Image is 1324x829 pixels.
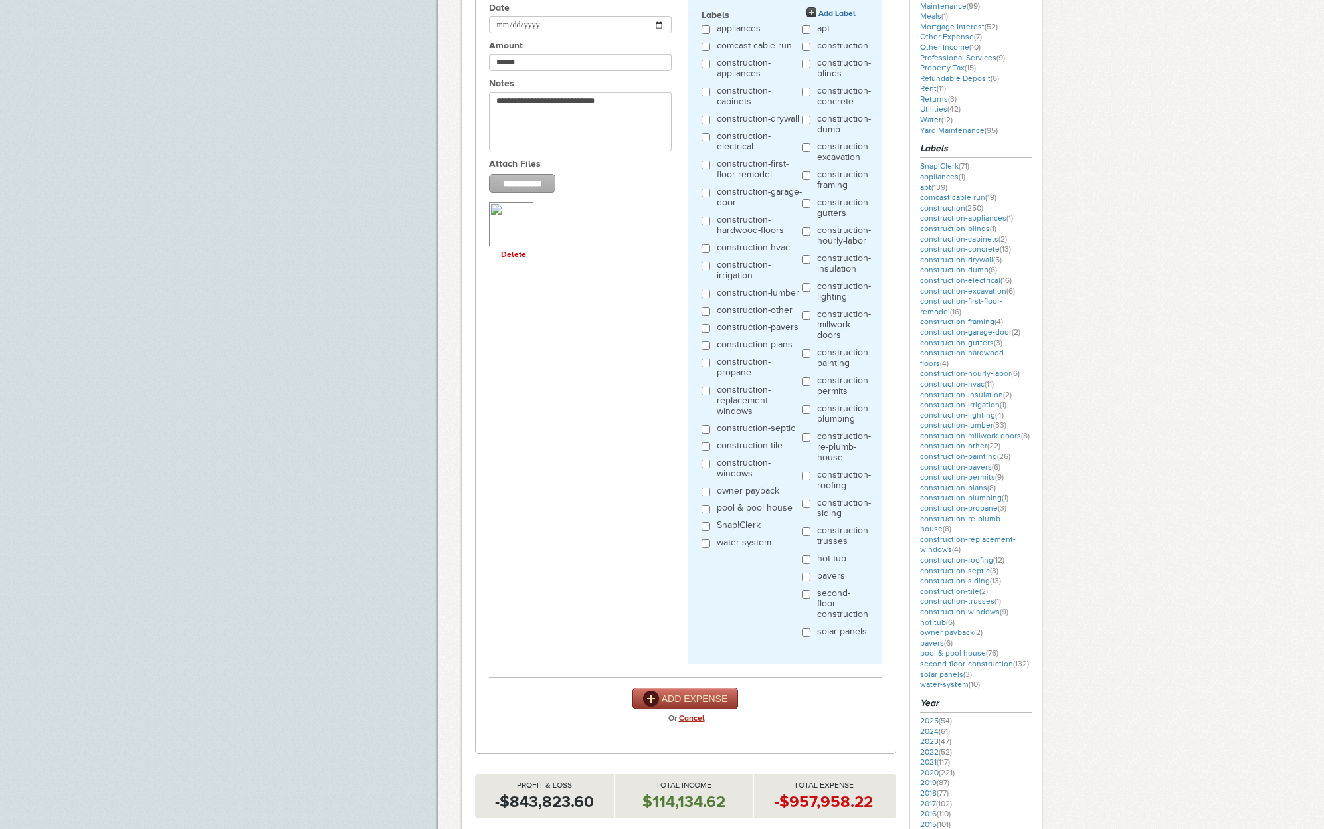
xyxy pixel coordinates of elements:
span: (102) [936,799,952,808]
label: pool & pool house [717,503,793,517]
a: construction-garage-door [920,327,1020,337]
a: construction-lumber [920,420,1006,430]
label: construction-millwork-doors [817,309,871,344]
label: construction-replacement-windows [717,385,802,420]
span: (52) [939,747,952,757]
label: Labels [702,9,869,23]
a: construction-insulation [920,390,1012,399]
span: (5) [993,255,1002,264]
label: construction-re-plumb-house [817,431,871,466]
label: construction-roofing [817,470,871,494]
label: construction-cabinets [717,86,802,110]
a: construction-drywall [920,255,1002,264]
a: construction-permits [920,472,1004,482]
label: construction-windows [717,458,802,482]
a: construction-gutters [920,338,1002,347]
label: water-system [717,537,771,551]
span: (4) [940,359,949,368]
button: ADD EXPENSE [632,688,739,709]
a: construction-electrical [920,276,1012,285]
span: (22) [987,441,1000,450]
span: (52) [985,22,998,31]
span: (1) [994,597,1001,606]
label: pavers [817,571,845,585]
a: construction-hourly-labor [920,369,1020,378]
label: construction-trusses [817,525,871,550]
span: (61) [939,727,950,736]
label: construction-siding [817,498,871,522]
label: owner payback [717,486,779,500]
a: Cancel [679,713,705,723]
strong: -$843,823.60 [495,792,594,810]
label: construction-first-floor-remodel [717,159,802,183]
span: (6) [1006,286,1015,296]
p: Total Expense [754,781,893,791]
a: construction-framing [920,317,1003,326]
span: (13) [990,576,1001,585]
span: (117) [937,757,950,767]
a: 2015 [920,820,951,829]
span: (3) [990,566,998,575]
span: (95) [985,126,998,135]
a: 2019 [920,778,949,787]
span: (1) [1002,493,1008,502]
a: 2021 [920,757,950,767]
label: Notes [489,78,688,92]
span: (87) [937,778,949,787]
label: construction [817,41,868,54]
label: construction-garage-door [717,187,802,211]
h3: Labels [920,142,1032,158]
a: construction-trusses [920,597,1001,606]
label: construction-other [717,305,793,319]
a: comcast cable run [920,193,996,202]
a: 2024 [920,727,950,736]
label: apt [817,23,830,37]
a: 2016 [920,809,951,818]
span: (99) [967,1,980,11]
a: construction-tile [920,587,988,596]
a: second-floor-construction [920,659,1029,668]
a: Other Income [920,43,981,52]
span: (6) [946,618,955,627]
span: (4) [952,545,961,554]
span: (77) [937,788,949,798]
span: (71) [959,161,969,171]
span: (16) [950,307,961,316]
label: construction-plumbing [817,403,871,428]
label: construction-appliances [717,58,802,82]
span: (6) [989,265,997,274]
label: construction-blinds [817,58,871,82]
label: Date [489,2,688,16]
span: (10) [969,43,981,52]
label: construction-painting [817,347,871,372]
span: (2) [974,628,983,637]
a: Snap!Clerk [920,161,969,171]
span: (9) [1000,607,1008,616]
a: 2025 [920,716,952,725]
a: pool & pool house [920,648,998,658]
span: (3) [994,338,1002,347]
label: construction-lumber [717,288,799,302]
strong: Delete [501,250,533,260]
span: (54) [939,716,952,725]
span: (9) [996,53,1005,62]
a: construction-lighting [920,411,1004,420]
strong: -$957,958.22 [775,792,873,810]
a: construction-siding [920,576,1001,585]
span: (11) [985,379,994,389]
label: construction-hvac [717,242,790,256]
a: Yard Maintenance [920,126,998,135]
span: (1) [941,11,948,21]
a: construction-hardwood-floors [920,348,1006,368]
a: 2022 [920,747,952,757]
a: Meals [920,11,948,21]
label: construction-septic [717,423,795,437]
a: 2023 [920,737,951,746]
span: (2) [998,234,1007,244]
span: (221) [939,768,955,777]
a: Add Label [806,7,856,20]
label: construction-hourly-labor [817,225,871,250]
span: (19) [985,193,996,202]
label: construction-permits [817,375,871,400]
span: (139) [931,183,947,192]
